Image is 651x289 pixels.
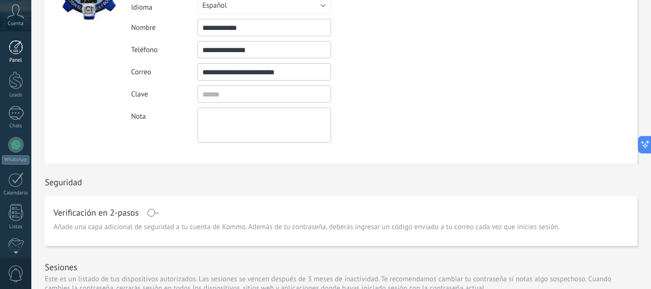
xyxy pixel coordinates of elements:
div: Listas [2,224,30,230]
div: Leads [2,92,30,98]
h1: Seguridad [45,177,82,188]
div: Correo [131,68,198,77]
span: Cuenta [8,21,24,27]
div: Calendario [2,190,30,196]
div: Nota [131,108,198,121]
h1: Sesiones [45,261,77,273]
div: WhatsApp [2,155,29,165]
div: Nombre [131,23,198,32]
h1: Verificación en 2-pasos [53,209,139,217]
div: Teléfono [131,45,198,55]
span: Español [202,1,227,10]
div: Panel [2,57,30,64]
span: Añade una capa adicional de seguridad a tu cuenta de Kommo. Además de tu contraseña, deberás ingr... [53,222,560,232]
div: Clave [131,90,198,99]
div: Chats [2,123,30,129]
